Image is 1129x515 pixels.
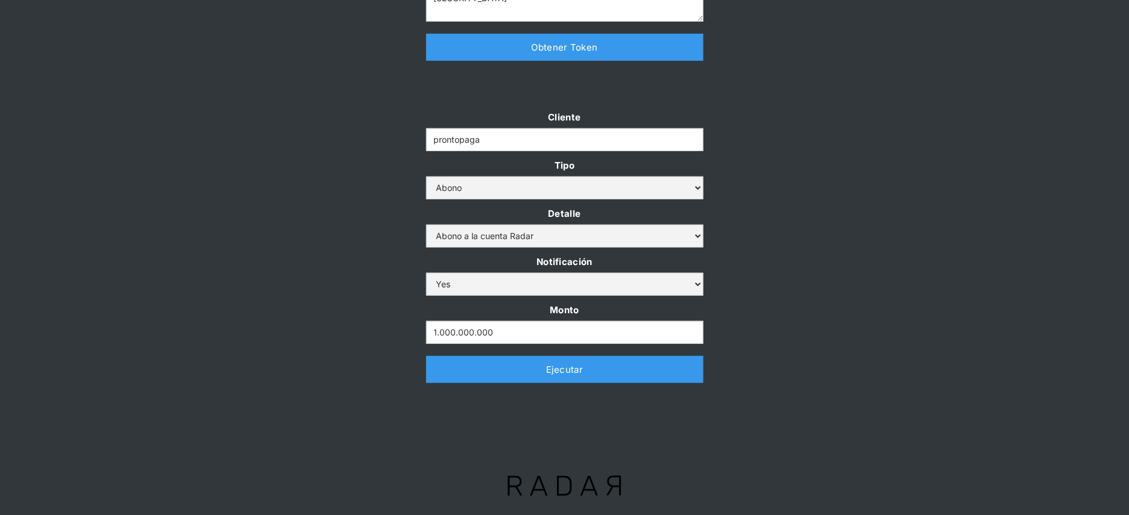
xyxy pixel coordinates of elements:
form: Form [426,109,703,344]
input: Monto [426,321,703,344]
label: Notificación [426,254,703,270]
label: Detalle [426,205,703,222]
input: Example Text [426,128,703,151]
label: Monto [426,302,703,318]
label: Tipo [426,157,703,173]
a: Obtener Token [426,34,703,61]
label: Cliente [426,109,703,125]
a: Ejecutar [426,356,703,383]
